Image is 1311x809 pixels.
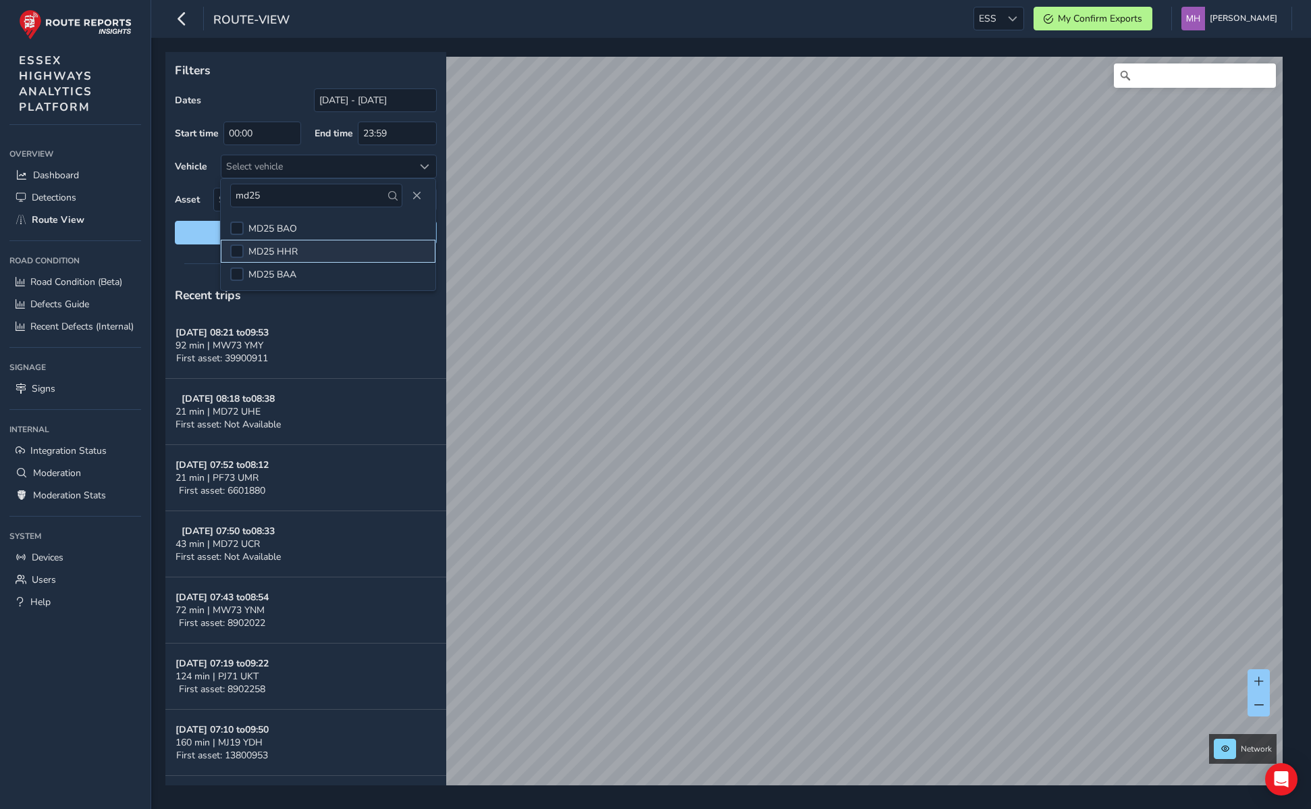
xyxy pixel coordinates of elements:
[30,276,122,288] span: Road Condition (Beta)
[176,405,261,418] span: 21 min | MD72 UHE
[165,710,446,776] button: [DATE] 07:10 to09:50160 min | MJ19 YDHFirst asset: 13800953
[9,164,141,186] a: Dashboard
[9,546,141,569] a: Devices
[176,538,260,550] span: 43 min | MD72 UCR
[19,53,92,115] span: ESSEX HIGHWAYS ANALYTICS PLATFORM
[9,293,141,315] a: Defects Guide
[248,222,297,235] span: MD25 BAO
[176,550,281,563] span: First asset: Not Available
[165,313,446,379] button: [DATE] 08:21 to09:5392 min | MW73 YMYFirst asset: 39900911
[165,644,446,710] button: [DATE] 07:19 to09:22124 min | PJ71 UKTFirst asset: 8902258
[1210,7,1277,30] span: [PERSON_NAME]
[407,186,426,205] button: Close
[9,419,141,440] div: Internal
[182,392,275,405] strong: [DATE] 08:18 to 08:38
[179,683,265,696] span: First asset: 8902258
[221,155,414,178] div: Select vehicle
[165,577,446,644] button: [DATE] 07:43 to08:5472 min | MW73 YNMFirst asset: 8902022
[1058,12,1142,25] span: My Confirm Exports
[9,526,141,546] div: System
[315,127,353,140] label: End time
[9,357,141,377] div: Signage
[9,569,141,591] a: Users
[9,209,141,231] a: Route View
[9,377,141,400] a: Signs
[175,94,201,107] label: Dates
[248,268,296,281] span: MD25 BAA
[30,298,89,311] span: Defects Guide
[179,617,265,629] span: First asset: 8902022
[175,160,207,173] label: Vehicle
[176,670,259,683] span: 124 min | PJ71 UKT
[176,339,263,352] span: 92 min | MW73 YMY
[165,379,446,445] button: [DATE] 08:18 to08:3821 min | MD72 UHEFirst asset: Not Available
[179,484,265,497] span: First asset: 6601880
[9,251,141,271] div: Road Condition
[176,418,281,431] span: First asset: Not Available
[1181,7,1282,30] button: [PERSON_NAME]
[175,221,437,244] button: Reset filters
[176,352,268,365] span: First asset: 39900911
[175,61,437,79] p: Filters
[175,287,241,303] span: Recent trips
[165,511,446,577] button: [DATE] 07:50 to08:3343 min | MD72 UCRFirst asset: Not Available
[176,604,265,617] span: 72 min | MW73 YNM
[32,382,55,395] span: Signs
[175,127,219,140] label: Start time
[9,462,141,484] a: Moderation
[33,467,81,479] span: Moderation
[176,749,268,762] span: First asset: 13800953
[213,11,290,30] span: route-view
[176,591,269,604] strong: [DATE] 07:43 to 08:54
[248,245,298,258] span: MD25 HHR
[214,188,414,211] span: Select an asset code
[30,320,134,333] span: Recent Defects (Internal)
[1034,7,1152,30] button: My Confirm Exports
[33,169,79,182] span: Dashboard
[32,551,63,564] span: Devices
[33,489,106,502] span: Moderation Stats
[30,596,51,608] span: Help
[185,226,427,239] span: Reset filters
[176,459,269,471] strong: [DATE] 07:52 to 08:12
[9,315,141,338] a: Recent Defects (Internal)
[974,7,1001,30] span: ESS
[176,723,269,736] strong: [DATE] 07:10 to 09:50
[9,591,141,613] a: Help
[1241,743,1272,754] span: Network
[9,144,141,164] div: Overview
[176,657,269,670] strong: [DATE] 07:19 to 09:22
[32,573,56,586] span: Users
[30,444,107,457] span: Integration Status
[1265,763,1297,795] div: Open Intercom Messenger
[1114,63,1276,88] input: Hae
[176,471,259,484] span: 21 min | PF73 UMR
[176,736,263,749] span: 160 min | MJ19 YDH
[9,484,141,506] a: Moderation Stats
[32,213,84,226] span: Route View
[9,271,141,293] a: Road Condition (Beta)
[1181,7,1205,30] img: diamond-layout
[170,57,1283,801] canvas: Map
[182,525,275,538] strong: [DATE] 07:50 to 08:33
[32,191,76,204] span: Detections
[9,440,141,462] a: Integration Status
[175,193,200,206] label: Asset
[9,186,141,209] a: Detections
[165,445,446,511] button: [DATE] 07:52 to08:1221 min | PF73 UMRFirst asset: 6601880
[176,326,269,339] strong: [DATE] 08:21 to 09:53
[19,9,132,40] img: rr logo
